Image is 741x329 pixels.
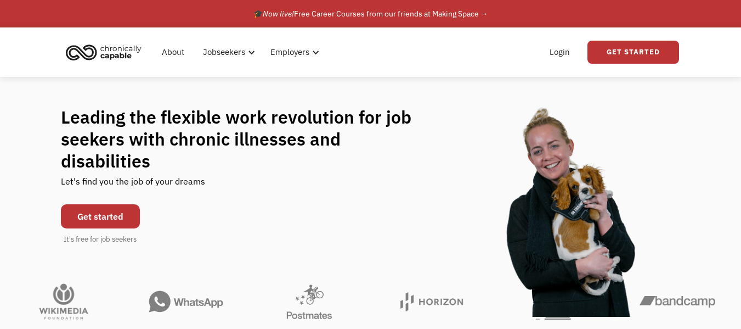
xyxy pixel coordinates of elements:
[263,9,294,19] em: Now live!
[61,172,205,199] div: Let's find you the job of your dreams
[264,35,323,70] div: Employers
[543,35,576,70] a: Login
[203,46,245,59] div: Jobseekers
[587,41,679,64] a: Get Started
[196,35,258,70] div: Jobseekers
[61,106,433,172] h1: Leading the flexible work revolution for job seekers with chronic illnesses and disabilities
[270,46,309,59] div: Employers
[61,204,140,228] a: Get started
[155,35,191,70] a: About
[253,7,488,20] div: 🎓 Free Career Courses from our friends at Making Space →
[63,40,145,64] img: Chronically Capable logo
[64,234,137,245] div: It's free for job seekers
[63,40,150,64] a: home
